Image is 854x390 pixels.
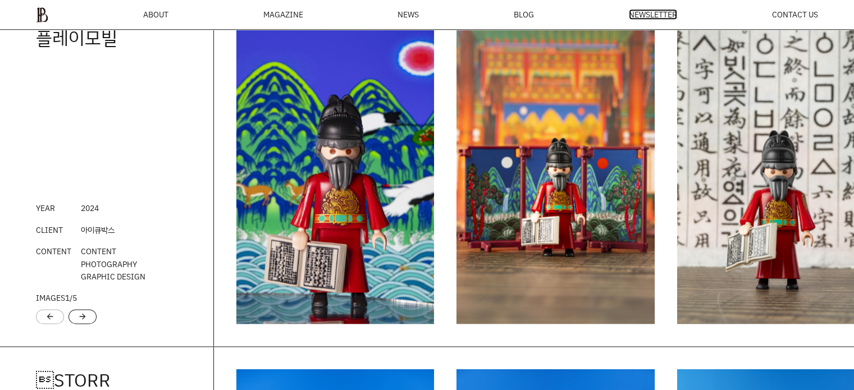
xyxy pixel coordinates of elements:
a: CONTACT US [772,11,818,19]
a: 1 / 6 [236,27,434,323]
a: 2 / 6 [456,27,654,323]
a: 202 [81,203,94,213]
a: NEWS [398,11,419,19]
a: arrow_back [45,311,54,322]
span: 1 [65,292,70,303]
a: NEWSLETTER [629,11,677,19]
span: 5 [72,292,77,303]
a: ABOUT [143,11,168,19]
a: 플레이모빌 [36,26,117,49]
div: MAGAZINE [263,11,303,19]
a: CLIENT [36,224,63,235]
a: CONTENTPHOTOGRAPHY [81,246,137,269]
div: 아이큐박스 [81,224,115,236]
img: ba379d5522eb3.png [36,7,48,22]
div: Next slide [68,309,97,324]
a: YEAR [36,203,55,213]
div: GRAPHIC DESIGN [81,245,145,283]
a: arrow_forward [78,311,87,322]
a: IMAGES1/5 [36,292,77,303]
img: 7f0cfcaecb423.jpg [236,27,434,323]
img: 25aad7778d85e.jpg [456,27,654,323]
a: BLOG [514,11,534,19]
span: / [65,292,77,303]
a: CONTENT [36,246,71,256]
div: 4 [81,202,99,214]
div: Previous slide [36,309,64,324]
